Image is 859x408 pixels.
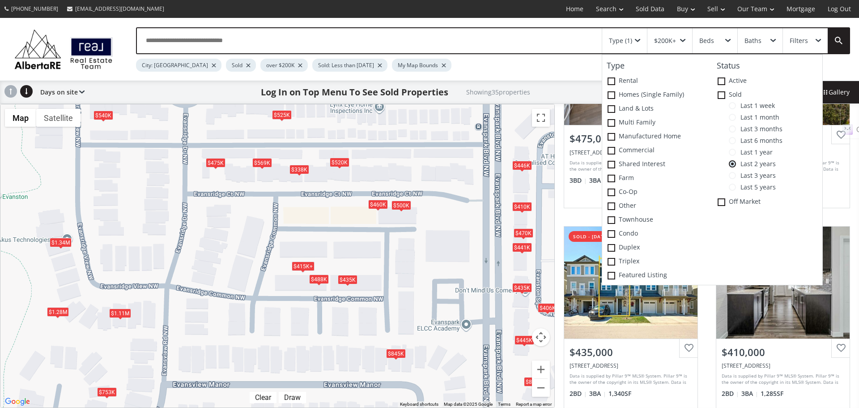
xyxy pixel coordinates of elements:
[722,362,844,369] div: 804 Evansridge Common NW, Calgary, AB T3P0P3
[712,88,822,102] label: Sold
[736,102,775,109] span: Last 1 week
[514,228,533,237] div: $470K
[736,149,773,156] span: Last 1 year
[712,74,822,88] label: Active
[570,176,587,185] span: 3 BD
[97,387,117,396] div: $753K
[722,389,739,398] span: 2 BD
[282,393,303,402] div: Draw
[94,110,113,120] div: $540K
[570,373,690,386] div: Data is supplied by Pillar 9™ MLS® System. Pillar 9™ is the owner of the copyright in its MLS® Sy...
[512,283,532,292] div: $435K
[3,396,32,408] img: Google
[289,164,309,174] div: $338K
[570,345,692,359] div: $435,000
[3,396,32,408] a: Open this area in Google Maps (opens a new window)
[654,38,676,44] div: $200K+
[63,0,169,17] a: [EMAIL_ADDRESS][DOMAIN_NAME]
[602,158,712,172] label: Shared Interest
[570,132,692,146] div: $475,000
[722,373,842,386] div: Data is supplied by Pillar 9™ MLS® System. Pillar 9™ is the owner of the copyright in its MLS® Sy...
[279,393,306,402] div: Click to draw.
[538,303,557,312] div: $406K
[515,335,534,344] div: $445K
[512,161,532,170] div: $446K
[609,38,632,44] div: Type (1)
[309,274,329,283] div: $488K
[602,130,712,144] label: Manufactured Home
[722,345,844,359] div: $410,000
[386,349,406,358] div: $845K
[555,4,707,217] a: $475,000[STREET_ADDRESS]Data is supplied by Pillar 9™ MLS® System. Pillar 9™ is the owner of the ...
[312,59,387,72] div: Sold: Less than [DATE]
[11,5,58,13] span: [PHONE_NUMBER]
[466,89,530,95] h2: Showing 35 properties
[812,81,859,103] div: Gallery
[712,195,822,209] label: Off Market
[736,114,779,121] span: Last 1 month
[392,59,451,72] div: My Map Bounds
[602,227,712,241] label: Condo
[602,102,712,116] label: Land & Lots
[699,38,714,44] div: Beds
[790,38,808,44] div: Filters
[602,213,712,227] label: Townhouse
[712,61,822,70] h4: Status
[512,242,532,252] div: $441K
[136,59,221,72] div: City: [GEOGRAPHIC_DATA]
[602,88,712,102] label: Homes (Single Family)
[602,185,712,199] label: Co-op
[736,172,776,179] span: Last 3 years
[570,159,690,173] div: Data is supplied by Pillar 9™ MLS® System. Pillar 9™ is the owner of the copyright in its MLS® Sy...
[272,110,292,119] div: $525K
[744,38,761,44] div: Baths
[444,402,493,407] span: Map data ©2025 Google
[570,389,587,398] span: 2 BD
[602,269,712,283] label: Featured Listing
[498,402,510,407] a: Terms
[36,109,81,127] button: Show satellite imagery
[741,389,758,398] span: 3 BA
[330,158,349,167] div: $520K
[761,389,783,398] span: 1,285 SF
[10,27,117,72] img: Logo
[400,401,438,408] button: Keyboard shortcuts
[602,172,712,185] label: Farm
[47,307,69,316] div: $1.28M
[368,200,388,209] div: $460K
[338,275,357,284] div: $435K
[524,377,544,386] div: $850K
[602,116,712,130] label: Multi family
[250,393,276,402] div: Click to clear.
[602,199,712,213] label: Other
[589,176,606,185] span: 3 BA
[608,389,631,398] span: 1,340 SF
[736,184,776,191] span: Last 5 years
[532,361,550,378] button: Zoom in
[512,202,532,211] div: $410K
[570,362,692,369] div: 1107 Evanston Square NW, Calgary, AB T3P0G9
[532,328,550,346] button: Map camera controls
[391,200,411,210] div: $500K
[532,109,550,127] button: Toggle fullscreen view
[75,5,164,13] span: [EMAIL_ADDRESS][DOMAIN_NAME]
[602,144,712,158] label: Commercial
[602,241,712,255] label: Duplex
[50,238,72,247] div: $1.34M
[5,109,36,127] button: Show street map
[821,88,850,97] span: Gallery
[736,125,782,133] span: Last 3 months
[226,59,256,72] div: Sold
[736,160,776,167] span: Last 2 years
[292,262,315,271] div: $415K+
[602,61,712,70] h4: Type
[109,308,131,318] div: $1.11M
[736,137,782,144] span: Last 6 months
[206,158,225,167] div: $475K
[589,389,606,398] span: 3 BA
[260,59,308,72] div: over $200K
[252,158,272,167] div: $569K
[36,81,85,103] div: Days on site
[532,379,550,397] button: Zoom out
[602,74,712,88] label: Rental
